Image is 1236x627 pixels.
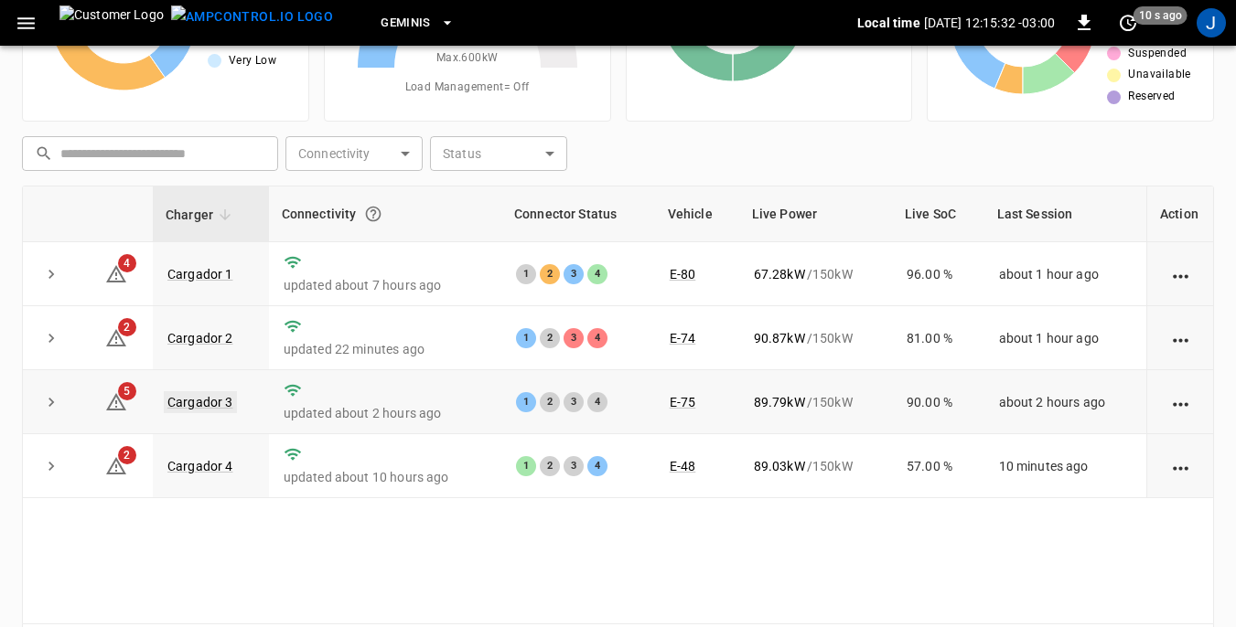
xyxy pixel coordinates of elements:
div: / 150 kW [754,329,877,347]
span: Load Management = Off [405,79,530,97]
div: 1 [516,392,536,412]
th: Connector Status [501,186,655,242]
button: Geminis [373,5,462,41]
a: 5 [105,394,127,409]
span: Unavailable [1128,66,1190,84]
span: Suspended [1128,45,1187,63]
p: 89.79 kW [754,393,805,411]
a: E-80 [670,267,696,282]
div: 2 [540,264,560,284]
button: Connection between the charger and our software. [357,197,390,230]
div: 4 [587,456,607,476]
th: Live Power [739,186,892,242]
a: E-48 [670,459,696,473]
span: Charger [166,204,237,226]
span: Geminis [381,13,431,34]
div: 3 [564,456,584,476]
p: Local time [857,14,920,32]
div: 4 [587,392,607,412]
div: 2 [540,456,560,476]
div: action cell options [1169,393,1192,411]
button: expand row [38,260,65,288]
div: / 150 kW [754,457,877,475]
p: updated about 7 hours ago [284,276,487,294]
span: 5 [118,382,136,400]
td: about 1 hour ago [984,306,1146,370]
div: 1 [516,328,536,348]
div: 4 [587,264,607,284]
a: Cargador 4 [167,459,233,473]
p: updated about 10 hours ago [284,468,487,486]
div: 4 [587,328,607,348]
span: 2 [118,446,136,464]
span: Max. 600 kW [436,49,499,68]
a: 4 [105,265,127,280]
p: 90.87 kW [754,329,805,347]
div: action cell options [1169,265,1192,283]
a: Cargador 3 [164,391,237,413]
div: 1 [516,456,536,476]
button: expand row [38,324,65,352]
td: 10 minutes ago [984,434,1146,498]
div: / 150 kW [754,265,877,283]
div: 3 [564,328,584,348]
span: Reserved [1128,88,1175,106]
p: [DATE] 12:15:32 -03:00 [924,14,1055,32]
div: Connectivity [282,197,489,230]
span: 4 [118,254,136,272]
th: Action [1146,186,1213,242]
p: 89.03 kW [754,457,805,475]
img: ampcontrol.io logo [171,5,333,28]
th: Last Session [984,186,1146,242]
a: Cargador 1 [167,267,233,282]
td: 81.00 % [892,306,984,370]
a: 2 [105,329,127,344]
div: profile-icon [1197,8,1226,37]
a: Cargador 2 [167,331,233,345]
a: E-74 [670,331,696,345]
div: 1 [516,264,536,284]
td: 57.00 % [892,434,984,498]
a: 2 [105,458,127,473]
div: 3 [564,264,584,284]
button: expand row [38,388,65,416]
button: expand row [38,452,65,480]
span: Very Low [229,52,276,70]
img: Customer Logo [59,5,164,40]
td: 90.00 % [892,370,984,434]
span: 10 s ago [1134,6,1188,25]
p: 67.28 kW [754,265,805,283]
p: updated 22 minutes ago [284,340,487,358]
a: E-75 [670,395,696,409]
button: set refresh interval [1113,8,1143,37]
th: Vehicle [655,186,739,242]
div: 2 [540,392,560,412]
p: updated about 2 hours ago [284,404,487,422]
td: about 1 hour ago [984,242,1146,306]
th: Live SoC [892,186,984,242]
div: / 150 kW [754,393,877,411]
div: action cell options [1169,329,1192,347]
td: about 2 hours ago [984,370,1146,434]
span: 2 [118,318,136,336]
div: 3 [564,392,584,412]
div: action cell options [1169,457,1192,475]
div: 2 [540,328,560,348]
td: 96.00 % [892,242,984,306]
